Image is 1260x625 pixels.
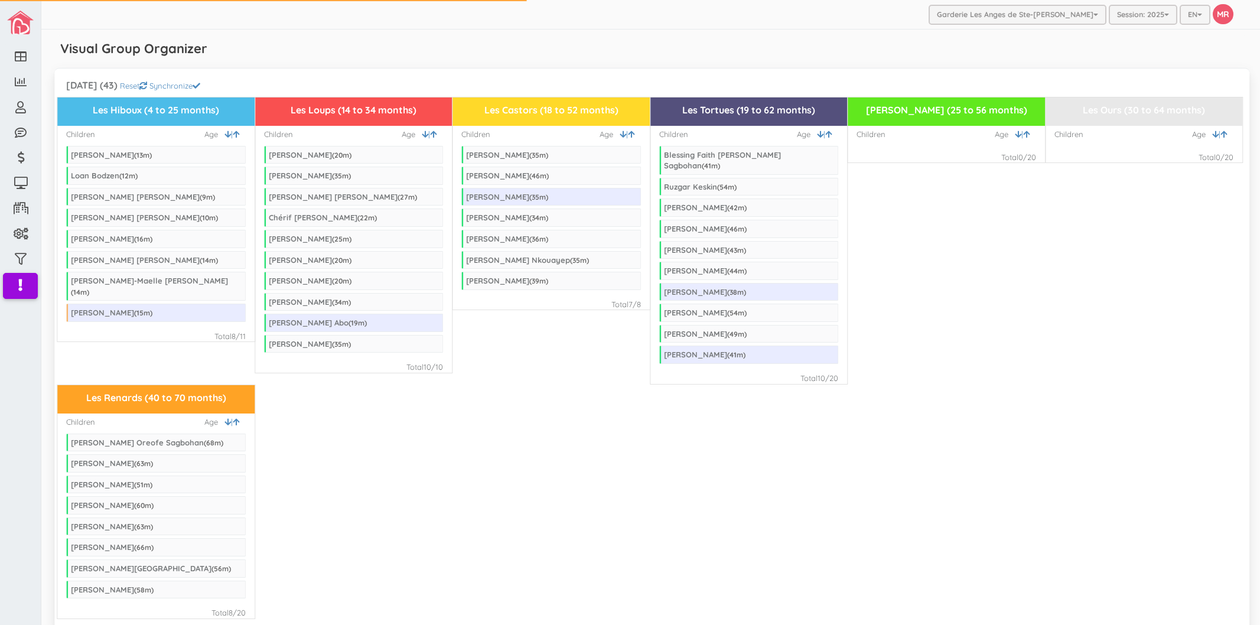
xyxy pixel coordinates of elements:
span: Age [1191,129,1211,140]
div: Ruzgar Keskin [663,182,735,191]
div: [PERSON_NAME] [PERSON_NAME] [70,192,214,201]
div: Children [658,129,687,140]
span: ( m) [528,193,547,201]
div: Children [65,129,94,140]
span: ( m) [396,193,416,201]
div: [PERSON_NAME] Abo [268,318,366,327]
span: 38 [728,288,736,297]
h3: Les Renards (40 to 70 months) [61,393,249,403]
span: 46 [728,224,737,233]
div: [PERSON_NAME] [PERSON_NAME] [70,255,217,265]
span: 20 [333,276,341,285]
div: Total /20 [1000,152,1035,163]
span: ( m) [133,543,152,552]
span: ( m) [118,171,136,180]
a: | [421,129,429,140]
span: ( m) [726,203,745,212]
a: | [1211,129,1219,140]
div: [PERSON_NAME] [663,245,745,255]
span: 7 [627,300,631,309]
span: 44 [728,266,737,275]
span: ( m) [528,151,547,159]
span: ( m) [133,522,152,531]
span: ( m) [356,213,376,222]
span: 42 [728,203,737,212]
span: 39 [530,276,538,285]
h3: Les Hiboux (4 to 25 months) [61,105,249,116]
span: 15 [135,308,142,317]
span: 10 [816,373,824,383]
div: [PERSON_NAME] [465,276,547,285]
h3: Les Loups (14 to 34 months) [259,105,447,116]
div: Total /8 [610,299,640,310]
h3: Les Tortues (19 to 62 months) [654,105,842,116]
div: [PERSON_NAME] [70,542,152,552]
span: 35 [333,340,341,349]
div: [PERSON_NAME] [663,287,745,297]
span: ( m) [726,266,745,275]
div: [PERSON_NAME] [70,585,152,594]
span: ( m) [726,330,745,338]
span: 60 [135,501,144,510]
div: [PERSON_NAME] [465,213,547,222]
h3: [PERSON_NAME] (25 to 56 months) [851,105,1039,116]
span: ( m) [726,288,745,297]
span: 25 [333,235,341,243]
div: Total /11 [213,331,245,342]
span: 54 [728,308,737,317]
div: [PERSON_NAME] [465,192,547,201]
div: [PERSON_NAME] [268,297,350,307]
h3: Les Castors (18 to 52 months) [456,105,644,116]
span: 10 [422,362,430,372]
span: ( m) [198,213,217,222]
span: 41 [703,161,710,170]
div: [PERSON_NAME] [663,329,745,338]
span: 46 [530,171,539,180]
div: [PERSON_NAME] [663,350,744,359]
span: 9 [201,193,205,201]
span: 51 [135,480,142,489]
span: ( m) [133,151,151,159]
span: 34 [530,213,538,222]
span: 22 [359,213,367,222]
div: Children [855,129,884,140]
span: 20 [333,256,341,265]
span: ( m) [133,459,152,468]
a: | [618,129,627,140]
div: [PERSON_NAME] Nkouayep [465,255,588,265]
div: [PERSON_NAME] [465,171,548,180]
span: ( m) [331,256,350,265]
span: ( m) [331,235,350,243]
div: Total /10 [405,362,442,373]
div: [PERSON_NAME] [PERSON_NAME] [70,213,217,222]
span: 41 [728,350,735,359]
span: 35 [571,256,579,265]
span: ( m) [331,151,350,159]
div: [PERSON_NAME]-Maelle [PERSON_NAME] [70,276,227,297]
div: Children [263,129,292,140]
div: Total /20 [1197,152,1232,163]
span: 8 [230,331,235,341]
div: Blessing Faith [PERSON_NAME] Sagbohan [663,150,780,171]
div: [PERSON_NAME] [70,234,151,243]
div: Children [460,129,489,140]
span: 19 [350,318,357,327]
span: 14 [201,256,208,265]
a: | [223,416,232,428]
span: 43 [728,246,736,255]
span: ( m) [726,224,745,233]
div: Children [1053,129,1082,140]
a: | [816,129,824,140]
div: [PERSON_NAME] [70,522,152,531]
div: Children [65,416,94,428]
span: 54 [718,183,727,191]
div: [PERSON_NAME] [268,339,350,349]
span: 49 [728,330,737,338]
span: ( m) [528,213,547,222]
span: ( m) [203,438,222,447]
span: 10 [201,213,208,222]
iframe: chat widget [1210,578,1248,613]
div: [PERSON_NAME] [70,500,152,510]
span: 68 [205,438,213,447]
h5: Visual Group Organizer [59,41,206,56]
